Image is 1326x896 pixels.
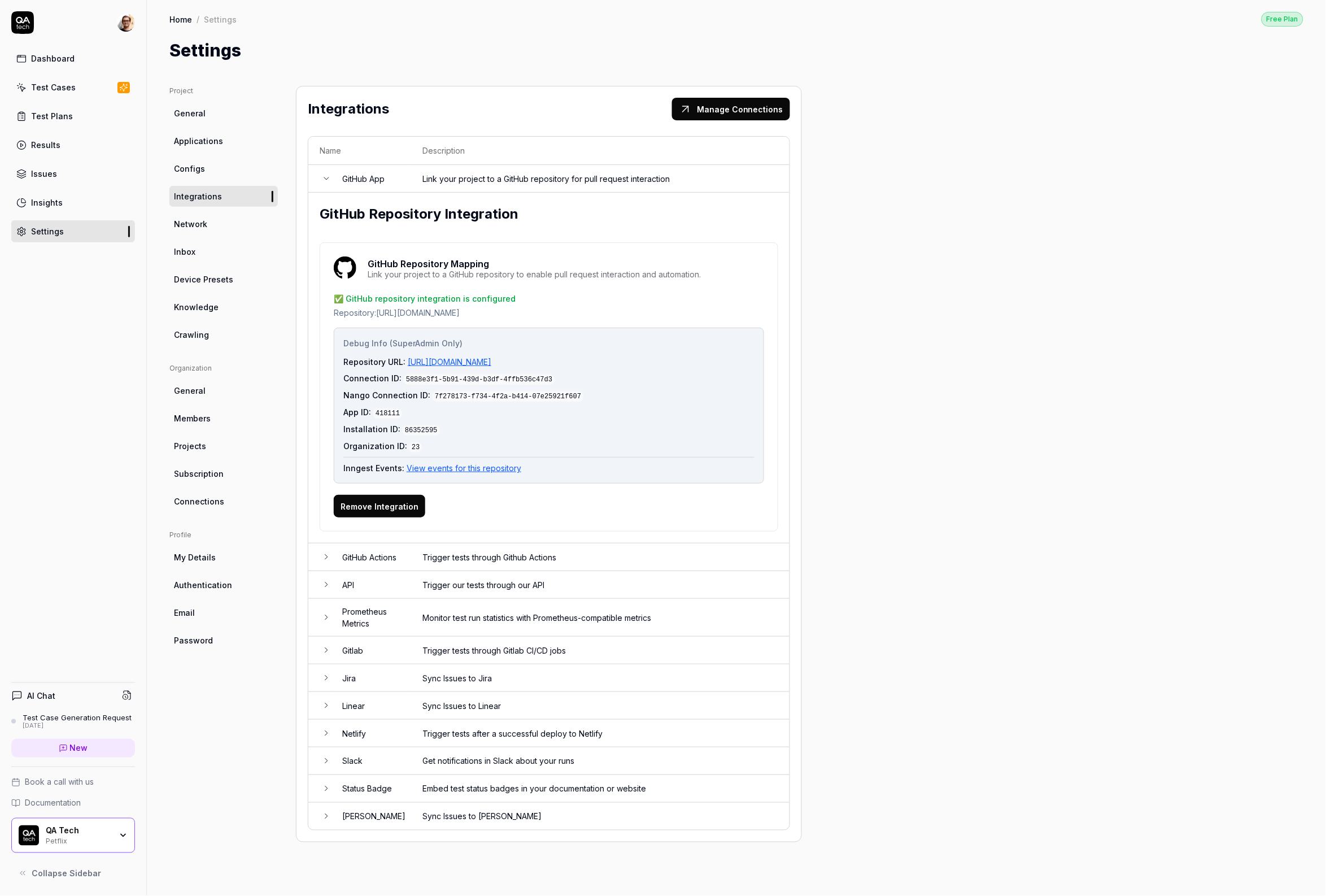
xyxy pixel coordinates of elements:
[169,547,278,568] a: My Details
[169,269,278,290] a: Device Presets
[174,634,213,646] span: Password
[31,81,76,93] div: Test Cases
[11,713,135,730] a: Test Case Generation Request[DATE]
[11,134,135,156] a: Results
[174,329,209,341] span: Crawling
[409,442,422,453] code: 23
[174,551,216,563] span: My Details
[411,747,790,775] td: Get notifications in Slack about your runs
[174,273,233,285] span: Device Presets
[411,165,790,193] td: Link your project to a GitHub repository for pull request interaction
[174,246,195,258] span: Inbox
[331,664,411,692] td: Jira
[169,530,278,540] div: Profile
[343,390,430,400] span: Nango Connection ID:
[169,408,278,429] a: Members
[411,637,790,664] td: Trigger tests through Gitlab CI/CD jobs
[25,797,81,809] span: Documentation
[23,713,132,722] div: Test Case Generation Request
[70,742,88,754] span: New
[368,257,701,271] p: GitHub Repository Mapping
[11,163,135,185] a: Issues
[169,363,278,373] div: Organization
[403,425,440,436] code: 86352595
[46,836,111,845] div: Petflix
[334,293,764,305] div: ✅ GitHub repository integration is configured
[411,571,790,599] td: Trigger our tests through our API
[25,776,94,788] span: Book a call with us
[11,776,135,788] a: Book a call with us
[11,47,135,69] a: Dashboard
[169,158,278,179] a: Configs
[343,424,400,434] span: Installation ID:
[31,53,75,64] div: Dashboard
[343,463,404,473] span: Inngest Events:
[174,440,206,452] span: Projects
[411,692,790,720] td: Sync Issues to Linear
[331,747,411,775] td: Slack
[331,543,411,571] td: GitHub Actions
[11,797,135,809] a: Documentation
[331,571,411,599] td: API
[343,373,402,383] span: Connection ID:
[343,337,754,349] h4: Debug Info (SuperAdmin Only)
[331,775,411,803] td: Status Badge
[11,862,135,885] button: Collapse Sidebar
[31,110,73,122] div: Test Plans
[204,14,237,25] div: Settings
[433,392,583,402] code: 7f278173-f734-4f2a-b414-07e25921f607
[411,543,790,571] td: Trigger tests through Github Actions
[174,163,205,175] span: Configs
[31,197,63,208] div: Insights
[32,868,101,880] span: Collapse Sidebar
[373,408,402,419] code: 418111
[343,357,405,367] span: Repository URL:
[411,720,790,747] td: Trigger tests after a successful deploy to Netlify
[174,412,211,424] span: Members
[411,803,790,830] td: Sync Issues to [PERSON_NAME]
[174,218,207,230] span: Network
[11,220,135,242] a: Settings
[169,14,192,25] a: Home
[174,495,224,507] span: Connections
[169,602,278,623] a: Email
[331,692,411,720] td: Linear
[1262,11,1303,27] a: Free Plan
[169,436,278,456] a: Projects
[174,301,219,313] span: Knowledge
[174,579,232,591] span: Authentication
[169,324,278,345] a: Crawling
[331,599,411,637] td: Prometheus Metrics
[197,14,199,25] div: /
[169,463,278,484] a: Subscription
[169,491,278,512] a: Connections
[308,137,411,165] th: Name
[174,107,206,119] span: General
[31,168,57,180] div: Issues
[411,599,790,637] td: Monitor test run statistics with Prometheus-compatible metrics
[174,190,222,202] span: Integrations
[331,637,411,664] td: Gitlab
[343,441,407,451] span: Organization ID:
[174,607,195,619] span: Email
[19,825,39,846] img: QA Tech Logo
[174,385,206,397] span: General
[23,722,132,730] div: [DATE]
[331,803,411,830] td: [PERSON_NAME]
[169,241,278,262] a: Inbox
[27,690,55,702] h4: AI Chat
[368,271,701,279] div: Link your project to a GitHub repository to enable pull request interaction and automation.
[169,214,278,234] a: Network
[343,407,371,417] span: App ID:
[11,739,135,758] a: New
[331,720,411,747] td: Netlify
[11,818,135,853] button: QA Tech LogoQA TechPetflix
[169,297,278,317] a: Knowledge
[334,495,425,517] button: Remove Integration
[169,575,278,595] a: Authentication
[411,664,790,692] td: Sync Issues to Jira
[174,135,223,147] span: Applications
[672,98,790,120] button: Manage Connections
[46,826,111,836] div: QA Tech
